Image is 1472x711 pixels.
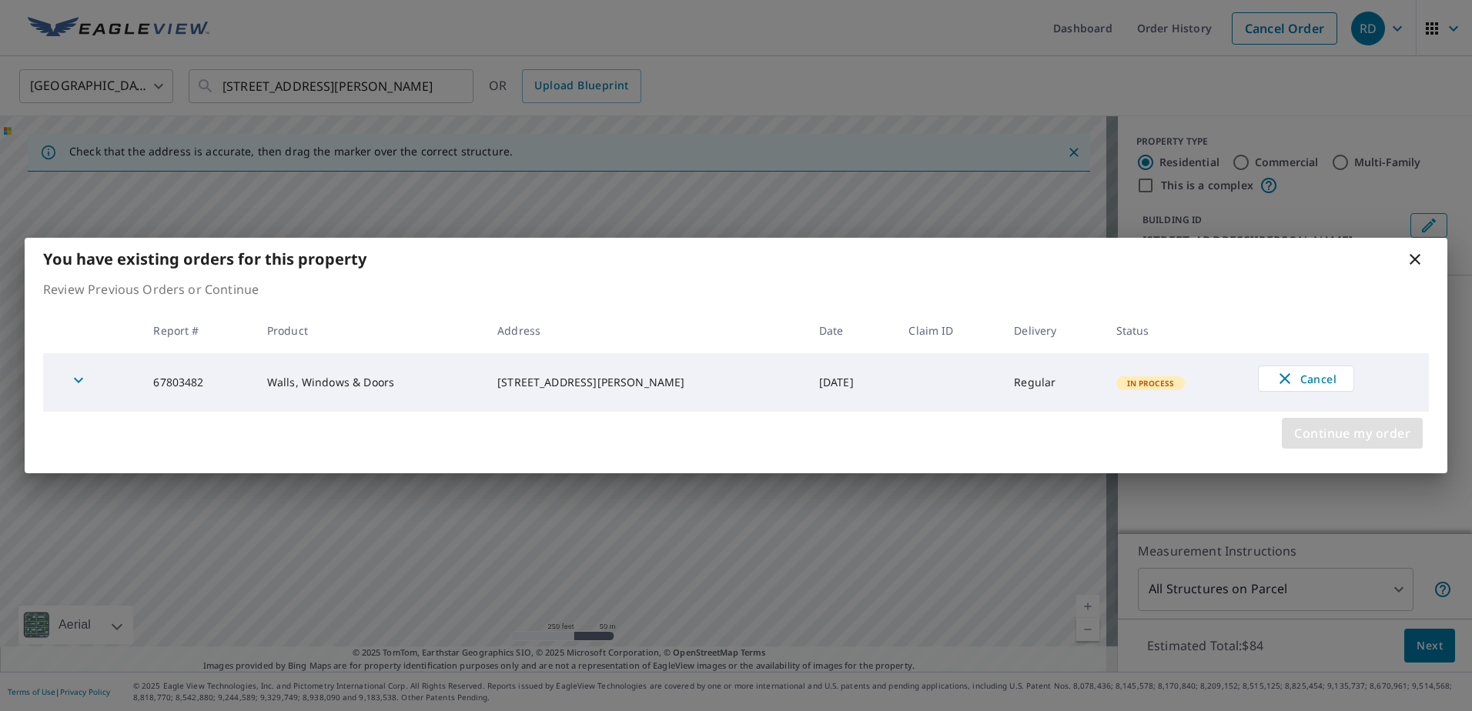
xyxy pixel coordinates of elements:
div: [STREET_ADDRESS][PERSON_NAME] [497,375,795,390]
span: Continue my order [1294,422,1410,444]
button: Continue my order [1282,418,1423,449]
td: 67803482 [141,353,254,412]
b: You have existing orders for this property [43,249,366,269]
td: [DATE] [807,353,897,412]
span: Cancel [1274,369,1338,388]
th: Claim ID [896,308,1002,353]
th: Date [807,308,897,353]
th: Status [1104,308,1246,353]
button: Cancel [1258,366,1354,392]
th: Report # [141,308,254,353]
td: Walls, Windows & Doors [255,353,485,412]
p: Review Previous Orders or Continue [43,280,1429,299]
th: Address [485,308,807,353]
th: Delivery [1002,308,1103,353]
span: In Process [1118,378,1184,389]
td: Regular [1002,353,1103,412]
th: Product [255,308,485,353]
